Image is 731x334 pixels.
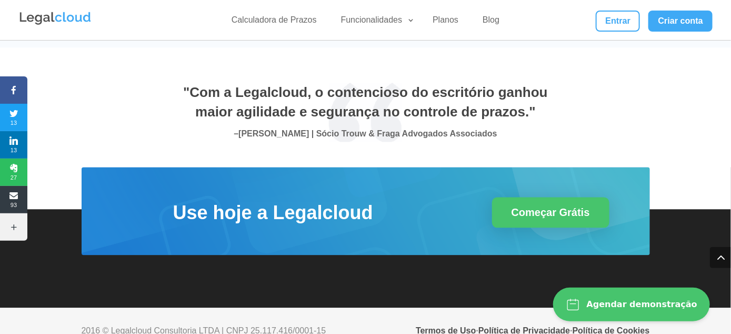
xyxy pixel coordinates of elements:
[596,11,640,32] a: Entrar
[103,200,444,232] h2: Use hoje a Legalcloud
[426,15,465,30] a: Planos
[18,11,92,26] img: Legalcloud Logo
[182,127,550,142] p: [PERSON_NAME] | Sócio Trouw & Fraga Advogados Associados
[225,15,323,30] a: Calculadora de Prazos
[234,130,238,139] span: –
[476,15,506,30] a: Blog
[648,11,713,32] a: Criar conta
[492,198,609,228] a: Começar Grátis
[18,19,92,28] a: Logo da Legalcloud
[335,15,415,30] a: Funcionalidades
[183,85,548,120] span: "Com a Legalcloud, o contencioso do escritório ganhou maior agilidade e segurança no controle de ...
